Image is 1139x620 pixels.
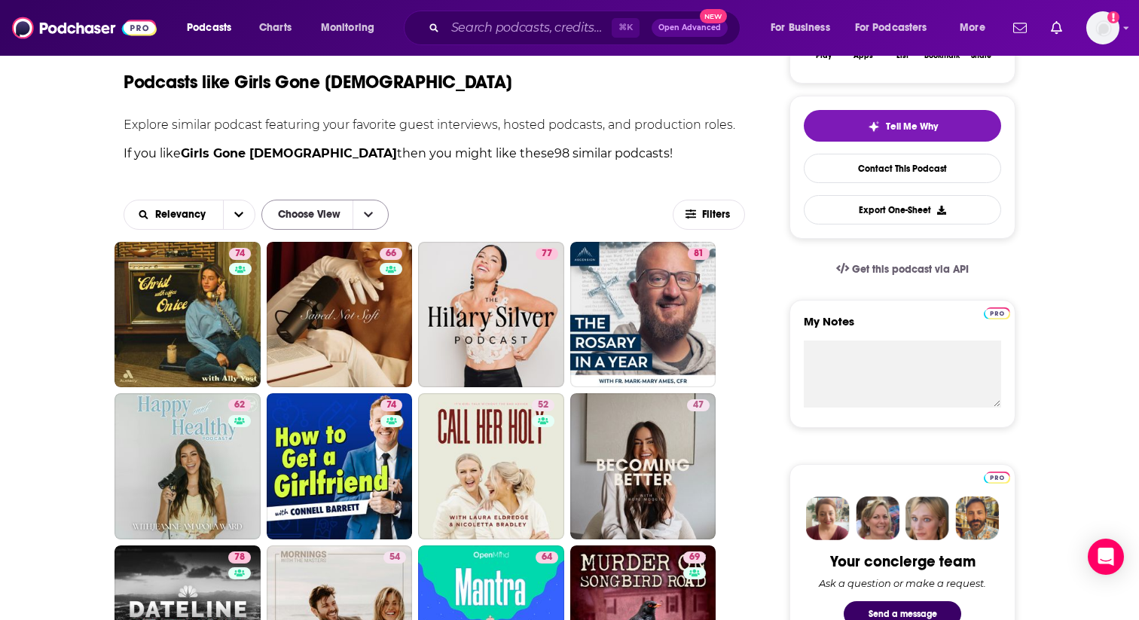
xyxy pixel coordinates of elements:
img: Jules Profile [905,496,949,540]
a: 47 [687,399,710,411]
span: Podcasts [187,17,231,38]
span: 64 [542,550,552,565]
span: For Business [771,17,830,38]
span: More [960,17,985,38]
a: 66 [380,248,402,260]
a: 62 [228,399,251,411]
p: Explore similar podcast featuring your favorite guest interviews, hosted podcasts, and production... [124,118,745,132]
input: Search podcasts, credits, & more... [445,16,612,40]
img: tell me why sparkle [868,121,880,133]
a: 52 [418,393,564,539]
a: 47 [570,393,716,539]
strong: Girls Gone [DEMOGRAPHIC_DATA] [181,146,397,160]
button: open menu [949,16,1004,40]
div: Apps [853,51,873,60]
img: Barbara Profile [856,496,899,540]
span: 66 [386,246,396,261]
img: Jon Profile [955,496,999,540]
div: Share [971,51,991,60]
div: Your concierge team [830,552,976,571]
button: open menu [124,209,223,220]
span: Tell Me Why [886,121,938,133]
span: ⌘ K [612,18,640,38]
button: Show profile menu [1086,11,1119,44]
a: 78 [228,551,251,563]
img: Podchaser Pro [984,307,1010,319]
label: My Notes [804,314,1001,341]
a: 81 [570,242,716,388]
span: Filters [702,209,732,220]
p: If you like then you might like these 98 similar podcasts ! [124,144,745,163]
img: Podchaser Pro [984,472,1010,484]
span: Logged in as KevinZ [1086,11,1119,44]
span: 47 [693,398,704,413]
h2: Choose View [261,200,398,230]
span: 52 [538,398,548,413]
button: open menu [310,16,394,40]
a: Show notifications dropdown [1007,15,1033,41]
span: Monitoring [321,17,374,38]
a: Pro website [984,469,1010,484]
a: 77 [536,248,558,260]
h2: Choose List sort [124,200,255,230]
span: 62 [234,398,245,413]
a: 74 [229,248,251,260]
a: Get this podcast via API [824,251,981,288]
div: Open Intercom Messenger [1088,539,1124,575]
a: 62 [115,393,261,539]
a: Pro website [984,305,1010,319]
a: Charts [249,16,301,40]
span: Choose View [266,202,353,228]
div: Bookmark [924,51,960,60]
img: Podchaser - Follow, Share and Rate Podcasts [12,14,157,42]
div: Play [816,51,832,60]
button: Choose View [261,200,389,230]
img: User Profile [1086,11,1119,44]
a: Show notifications dropdown [1045,15,1068,41]
span: Get this podcast via API [852,263,969,276]
span: 77 [542,246,552,261]
span: 81 [694,246,704,261]
span: 78 [234,550,245,565]
button: open menu [176,16,251,40]
span: Relevancy [155,209,211,220]
h1: Podcasts like Girls Gone [DEMOGRAPHIC_DATA] [124,71,512,93]
a: 74 [380,399,402,411]
a: Contact This Podcast [804,154,1001,183]
a: 74 [267,393,413,539]
img: Sydney Profile [806,496,850,540]
button: Export One-Sheet [804,195,1001,224]
a: 69 [683,551,706,563]
a: 66 [267,242,413,388]
a: 54 [383,551,406,563]
span: 69 [689,550,700,565]
button: open menu [760,16,849,40]
span: For Podcasters [855,17,927,38]
span: 74 [235,246,245,261]
button: Filters [673,200,745,230]
span: New [700,9,727,23]
span: 74 [386,398,396,413]
button: open menu [845,16,949,40]
div: Ask a question or make a request. [819,577,986,589]
a: 64 [536,551,558,563]
svg: Add a profile image [1107,11,1119,23]
div: List [896,51,908,60]
div: Search podcasts, credits, & more... [418,11,755,45]
a: 52 [532,399,554,411]
span: Open Advanced [658,24,721,32]
button: tell me why sparkleTell Me Why [804,110,1001,142]
span: Charts [259,17,292,38]
span: 54 [389,550,400,565]
a: 77 [418,242,564,388]
button: Open AdvancedNew [652,19,728,37]
a: 74 [115,242,261,388]
button: open menu [223,200,255,229]
a: 81 [688,248,710,260]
